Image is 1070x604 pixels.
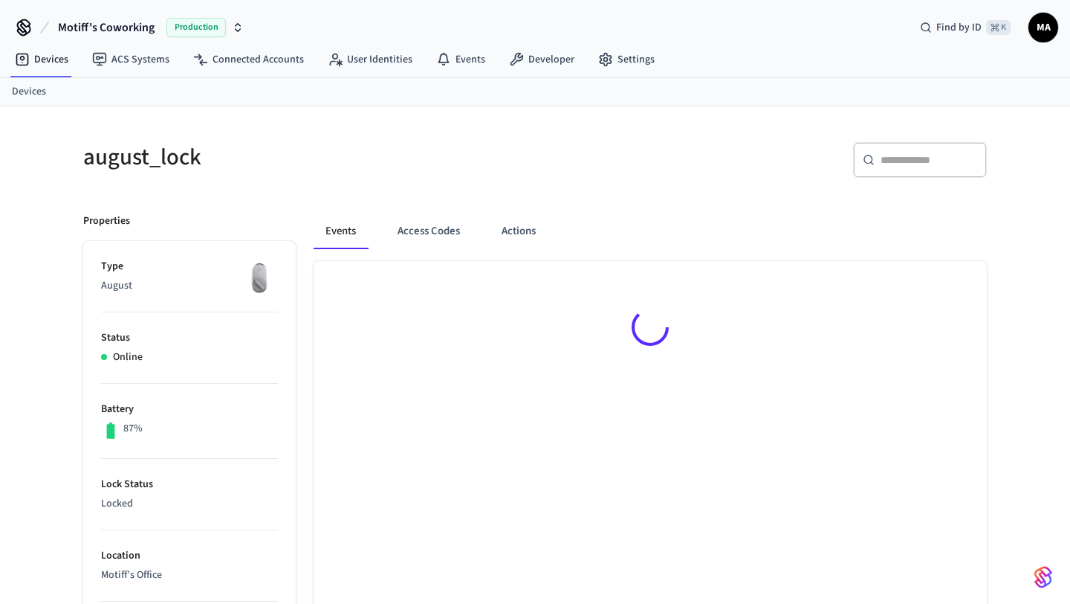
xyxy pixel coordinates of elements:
a: Devices [12,84,46,100]
p: Location [101,548,278,564]
a: Events [424,46,497,73]
span: MA [1030,14,1057,41]
span: Find by ID [936,20,982,35]
button: Access Codes [386,213,472,249]
p: Type [101,259,278,274]
a: Connected Accounts [181,46,316,73]
p: Lock Status [101,477,278,492]
a: Devices [3,46,80,73]
img: SeamLogoGradient.69752ec5.svg [1034,565,1052,589]
img: August Wifi Smart Lock 3rd Gen, Silver, Front [241,259,278,296]
h5: august_lock [83,142,526,173]
a: ACS Systems [80,46,181,73]
button: Events [314,213,368,249]
button: MA [1028,13,1058,42]
a: User Identities [316,46,424,73]
p: Status [101,330,278,346]
p: Properties [83,213,130,229]
button: Actions [490,213,548,249]
a: Developer [497,46,586,73]
p: Battery [101,402,278,417]
p: 87% [123,421,143,437]
p: August [101,278,278,294]
div: ant example [314,213,987,249]
a: Settings [586,46,667,73]
p: Online [113,350,143,365]
p: Locked [101,496,278,512]
span: Production [166,18,226,37]
span: ⌘ K [986,20,1011,35]
span: Motiff's Coworking [58,19,155,36]
div: Find by ID⌘ K [908,14,1022,41]
p: Motiff’s Office [101,568,278,583]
